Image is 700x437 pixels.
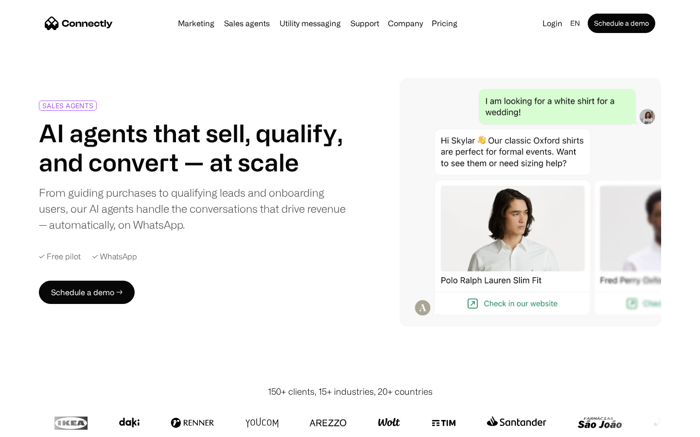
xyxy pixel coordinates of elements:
[39,281,135,304] a: Schedule a demo →
[39,118,346,177] h1: AI agents that sell, qualify, and convert — at scale
[347,19,383,27] a: Support
[10,419,58,434] aside: Language selected: English
[570,17,580,30] div: en
[276,19,345,27] a: Utility messaging
[174,19,218,27] a: Marketing
[19,420,58,434] ul: Language list
[39,185,346,233] div: From guiding purchases to qualifying leads and onboarding users, our AI agents handle the convers...
[588,14,655,33] a: Schedule a demo
[539,17,566,30] a: Login
[388,17,423,30] div: Company
[39,252,81,261] div: ✓ Free pilot
[220,19,274,27] a: Sales agents
[428,19,461,27] a: Pricing
[42,102,93,109] div: SALES AGENTS
[268,385,433,398] div: 150+ clients, 15+ industries, 20+ countries
[92,252,137,261] div: ✓ WhatsApp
